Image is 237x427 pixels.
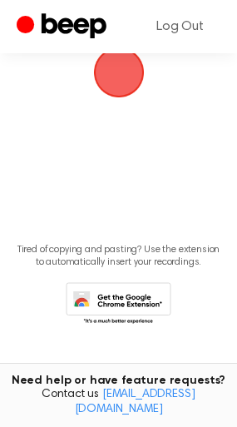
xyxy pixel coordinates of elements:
a: Log Out [140,7,220,47]
img: Beep Logo [94,47,144,97]
span: Contact us [10,388,227,417]
a: Beep [17,11,111,43]
p: Tired of copying and pasting? Use the extension to automatically insert your recordings. [13,244,224,269]
a: [EMAIL_ADDRESS][DOMAIN_NAME] [75,389,195,415]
